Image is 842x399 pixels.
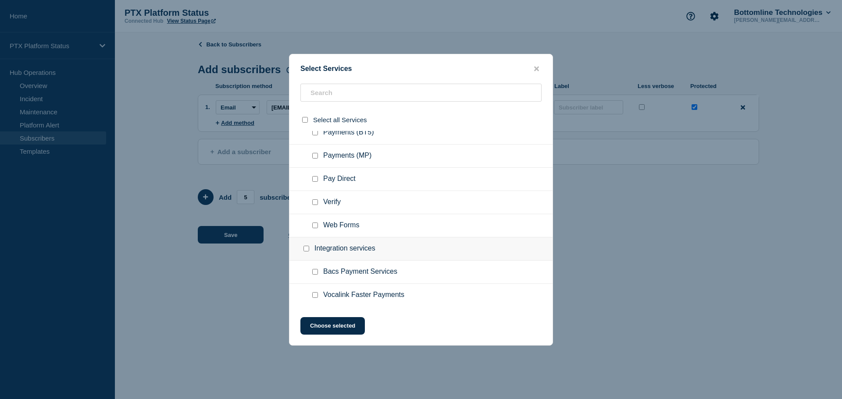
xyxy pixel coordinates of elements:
span: Payments (BT5) [323,128,374,137]
input: Vocalink Faster Payments checkbox [312,292,318,298]
input: Payments (MP) checkbox [312,153,318,159]
span: Verify [323,198,341,207]
span: Web Forms [323,221,359,230]
input: Search [300,84,542,102]
input: select all checkbox [302,117,308,123]
span: Select all Services [313,116,367,124]
span: Bacs Payment Services [323,268,397,276]
input: Bacs Payment Services checkbox [312,269,318,275]
button: close button [532,65,542,73]
span: Vocalink Faster Payments [323,291,404,300]
div: Integration services [289,237,553,261]
input: Pay Direct checkbox [312,176,318,182]
input: Verify checkbox [312,199,318,205]
button: Choose selected [300,317,365,335]
input: Payments (BT5) checkbox [312,130,318,135]
div: Select Services [289,65,553,73]
span: Payments (MP) [323,152,371,160]
input: Integration services checkbox [303,246,309,251]
span: Pay Direct [323,175,356,184]
input: Web Forms checkbox [312,222,318,228]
